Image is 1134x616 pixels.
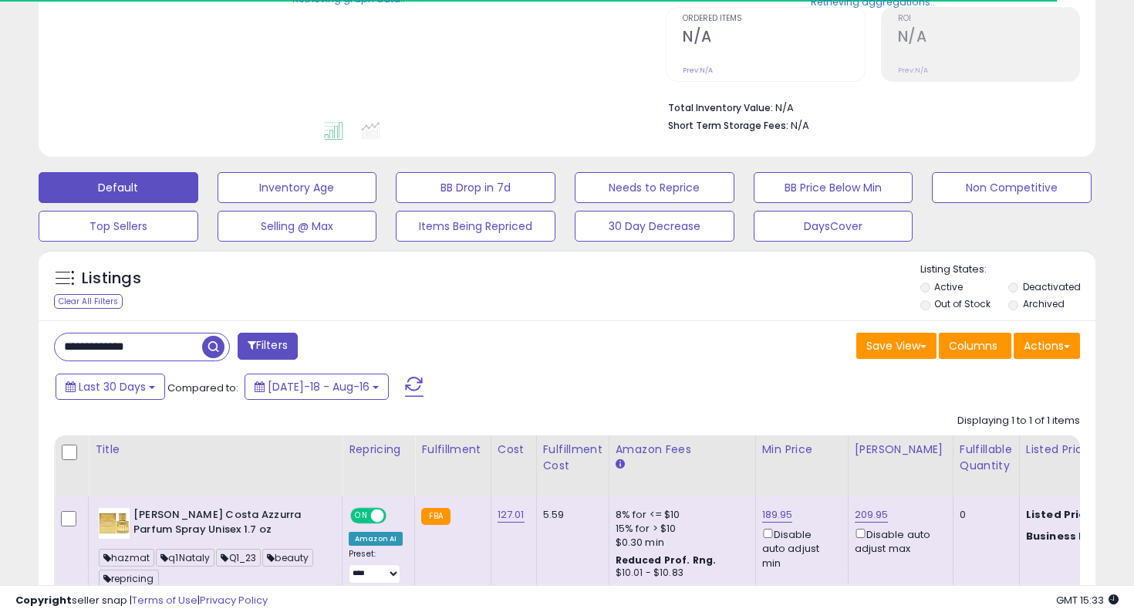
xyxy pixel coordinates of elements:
[268,379,370,394] span: [DATE]-18 - Aug-16
[156,549,214,567] span: q1Nataly
[575,172,734,203] button: Needs to Reprice
[1026,507,1096,522] b: Listed Price:
[421,442,484,458] div: Fulfillment
[920,262,1096,277] p: Listing States:
[960,508,1007,522] div: 0
[754,172,913,203] button: BB Price Below Min
[200,593,268,608] a: Privacy Policy
[15,594,268,608] div: seller snap | |
[949,338,997,354] span: Columns
[616,536,744,550] div: $0.30 min
[1023,280,1081,293] label: Deactivated
[99,549,154,567] span: hazmat
[218,211,377,242] button: Selling @ Max
[39,211,198,242] button: Top Sellers
[934,297,991,310] label: Out of Stock
[421,508,450,525] small: FBA
[79,379,146,394] span: Last 30 Days
[99,570,159,587] span: repricing
[616,508,744,522] div: 8% for <= $10
[1014,333,1080,359] button: Actions
[498,442,530,458] div: Cost
[349,549,403,584] div: Preset:
[856,333,937,359] button: Save View
[396,211,555,242] button: Items Being Repriced
[245,374,389,400] button: [DATE]-18 - Aug-16
[262,549,313,567] span: beauty
[754,211,913,242] button: DaysCover
[855,507,889,523] a: 209.95
[15,593,72,608] strong: Copyright
[543,442,602,474] div: Fulfillment Cost
[957,414,1080,428] div: Displaying 1 to 1 of 1 items
[762,442,842,458] div: Min Price
[939,333,1011,359] button: Columns
[616,567,744,580] div: $10.01 - $10.83
[132,593,197,608] a: Terms of Use
[99,508,130,539] img: 41CXjcHubDL._SL40_.jpg
[543,508,597,522] div: 5.59
[1056,593,1119,608] span: 2025-09-16 15:33 GMT
[167,381,238,395] span: Compared to:
[616,553,717,567] b: Reduced Prof. Rng.
[82,268,141,289] h5: Listings
[616,458,625,472] small: Amazon Fees.
[855,442,947,458] div: [PERSON_NAME]
[1026,529,1111,543] b: Business Price:
[934,280,963,293] label: Active
[54,294,123,309] div: Clear All Filters
[855,526,941,556] div: Disable auto adjust max
[95,442,336,458] div: Title
[349,532,403,546] div: Amazon AI
[216,549,261,567] span: Q1_23
[218,172,377,203] button: Inventory Age
[39,172,198,203] button: Default
[616,522,744,536] div: 15% for > $10
[932,172,1092,203] button: Non Competitive
[498,507,525,523] a: 127.01
[349,442,408,458] div: Repricing
[133,508,321,540] b: [PERSON_NAME] Costa Azzurra Parfum Spray Unisex 1.7 oz
[616,442,749,458] div: Amazon Fees
[396,172,555,203] button: BB Drop in 7d
[238,333,298,360] button: Filters
[1023,297,1065,310] label: Archived
[762,507,793,523] a: 189.95
[352,509,371,523] span: ON
[56,374,165,400] button: Last 30 Days
[575,211,734,242] button: 30 Day Decrease
[384,509,409,523] span: OFF
[762,526,836,570] div: Disable auto adjust min
[960,442,1013,474] div: Fulfillable Quantity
